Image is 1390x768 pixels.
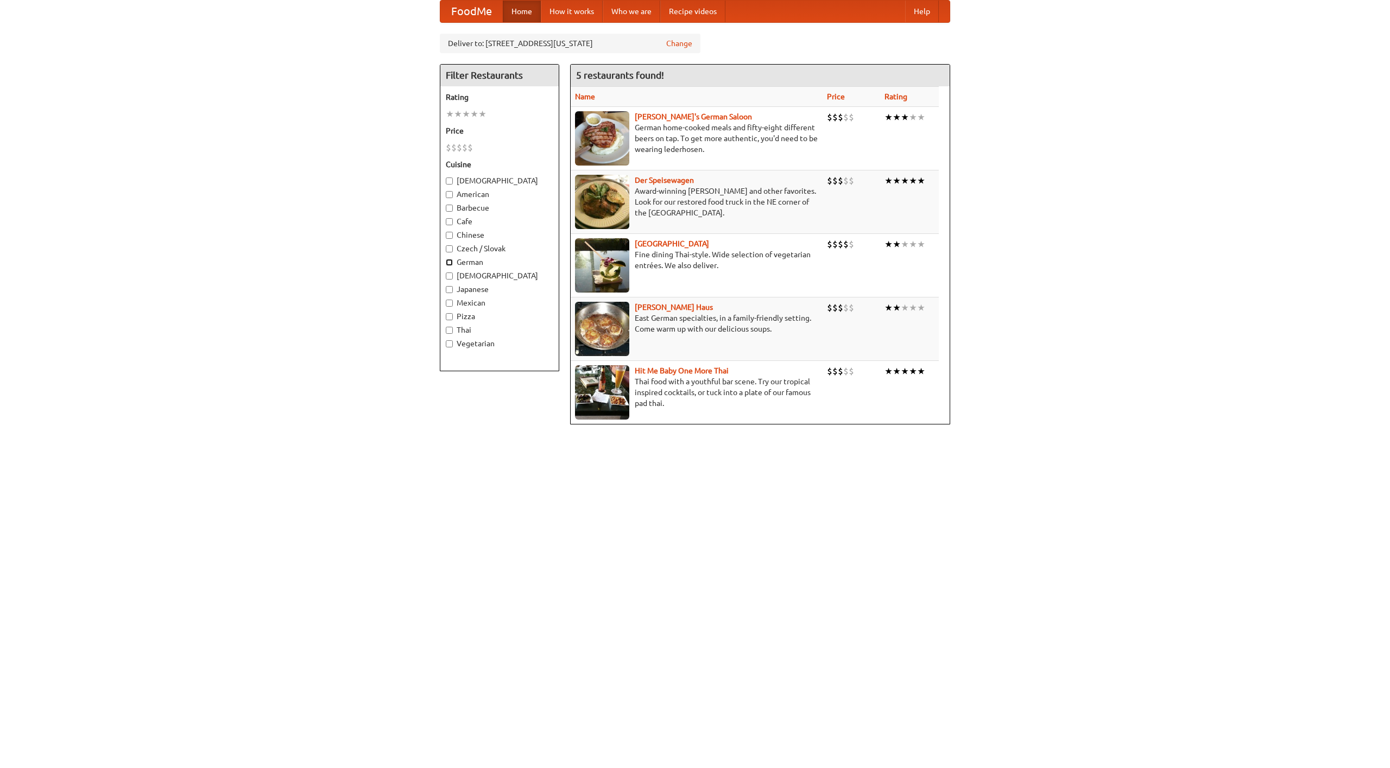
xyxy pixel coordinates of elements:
input: [DEMOGRAPHIC_DATA] [446,272,453,280]
a: Change [666,38,692,49]
li: $ [849,111,854,123]
li: ★ [454,108,462,120]
label: Czech / Slovak [446,243,553,254]
li: $ [827,175,832,187]
li: ★ [917,365,925,377]
li: $ [827,111,832,123]
li: ★ [893,302,901,314]
a: [PERSON_NAME]'s German Saloon [635,112,752,121]
li: $ [827,302,832,314]
ng-pluralize: 5 restaurants found! [576,70,664,80]
h5: Cuisine [446,159,553,170]
li: ★ [893,365,901,377]
li: ★ [893,175,901,187]
li: $ [832,175,838,187]
label: Mexican [446,297,553,308]
li: ★ [893,111,901,123]
li: ★ [884,111,893,123]
input: Japanese [446,286,453,293]
input: Mexican [446,300,453,307]
li: $ [827,238,832,250]
li: ★ [901,302,909,314]
label: German [446,257,553,268]
input: Czech / Slovak [446,245,453,252]
li: ★ [884,365,893,377]
li: ★ [917,238,925,250]
label: Vegetarian [446,338,553,349]
a: How it works [541,1,603,22]
label: Chinese [446,230,553,240]
li: $ [849,302,854,314]
input: Pizza [446,313,453,320]
li: $ [843,302,849,314]
a: Der Speisewagen [635,176,694,185]
li: $ [832,111,838,123]
a: Price [827,92,845,101]
a: Hit Me Baby One More Thai [635,366,729,375]
label: Japanese [446,284,553,295]
label: Cafe [446,216,553,227]
input: American [446,191,453,198]
li: $ [843,175,849,187]
a: Recipe videos [660,1,725,22]
img: kohlhaus.jpg [575,302,629,356]
div: Deliver to: [STREET_ADDRESS][US_STATE] [440,34,700,53]
li: $ [843,111,849,123]
li: $ [832,365,838,377]
label: [DEMOGRAPHIC_DATA] [446,270,553,281]
img: speisewagen.jpg [575,175,629,229]
li: $ [843,238,849,250]
li: $ [838,365,843,377]
input: Chinese [446,232,453,239]
li: $ [827,365,832,377]
h5: Price [446,125,553,136]
p: Fine dining Thai-style. Wide selection of vegetarian entrées. We also deliver. [575,249,818,271]
input: German [446,259,453,266]
li: ★ [884,302,893,314]
li: $ [457,142,462,154]
li: $ [838,175,843,187]
li: $ [838,238,843,250]
b: [PERSON_NAME] Haus [635,303,713,312]
a: Rating [884,92,907,101]
input: Vegetarian [446,340,453,347]
p: East German specialties, in a family-friendly setting. Come warm up with our delicious soups. [575,313,818,334]
img: satay.jpg [575,238,629,293]
li: ★ [901,365,909,377]
li: ★ [478,108,486,120]
li: ★ [917,175,925,187]
li: $ [838,302,843,314]
li: $ [849,365,854,377]
a: Home [503,1,541,22]
input: Barbecue [446,205,453,212]
label: American [446,189,553,200]
li: ★ [909,111,917,123]
li: ★ [884,238,893,250]
li: ★ [917,302,925,314]
li: ★ [909,302,917,314]
li: ★ [909,365,917,377]
input: Cafe [446,218,453,225]
li: $ [467,142,473,154]
img: esthers.jpg [575,111,629,166]
img: babythai.jpg [575,365,629,420]
label: Pizza [446,311,553,322]
input: [DEMOGRAPHIC_DATA] [446,177,453,185]
h5: Rating [446,92,553,103]
li: $ [832,302,838,314]
li: $ [446,142,451,154]
li: ★ [446,108,454,120]
label: Barbecue [446,202,553,213]
li: ★ [909,238,917,250]
label: Thai [446,325,553,335]
li: $ [832,238,838,250]
a: [GEOGRAPHIC_DATA] [635,239,709,248]
li: ★ [901,238,909,250]
li: ★ [470,108,478,120]
input: Thai [446,327,453,334]
p: Thai food with a youthful bar scene. Try our tropical inspired cocktails, or tuck into a plate of... [575,376,818,409]
li: $ [849,238,854,250]
li: ★ [917,111,925,123]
